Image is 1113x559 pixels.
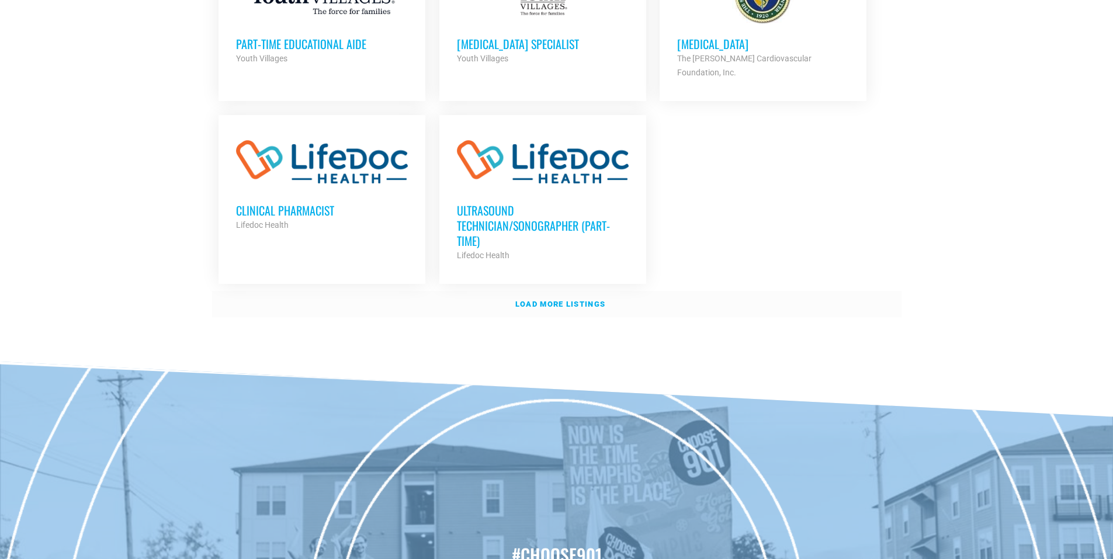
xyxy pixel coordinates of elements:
[439,115,646,280] a: Ultrasound Technician/Sonographer (Part-Time) Lifedoc Health
[457,203,629,248] h3: Ultrasound Technician/Sonographer (Part-Time)
[515,300,605,308] strong: Load more listings
[236,54,287,63] strong: Youth Villages
[457,251,509,260] strong: Lifedoc Health
[677,36,849,51] h3: [MEDICAL_DATA]
[236,220,289,230] strong: Lifedoc Health
[457,36,629,51] h3: [MEDICAL_DATA] Specialist
[236,36,408,51] h3: Part-Time Educational Aide
[212,291,902,318] a: Load more listings
[219,115,425,249] a: Clinical Pharmacist Lifedoc Health
[457,54,508,63] strong: Youth Villages
[677,54,812,77] strong: The [PERSON_NAME] Cardiovascular Foundation, Inc.
[236,203,408,218] h3: Clinical Pharmacist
